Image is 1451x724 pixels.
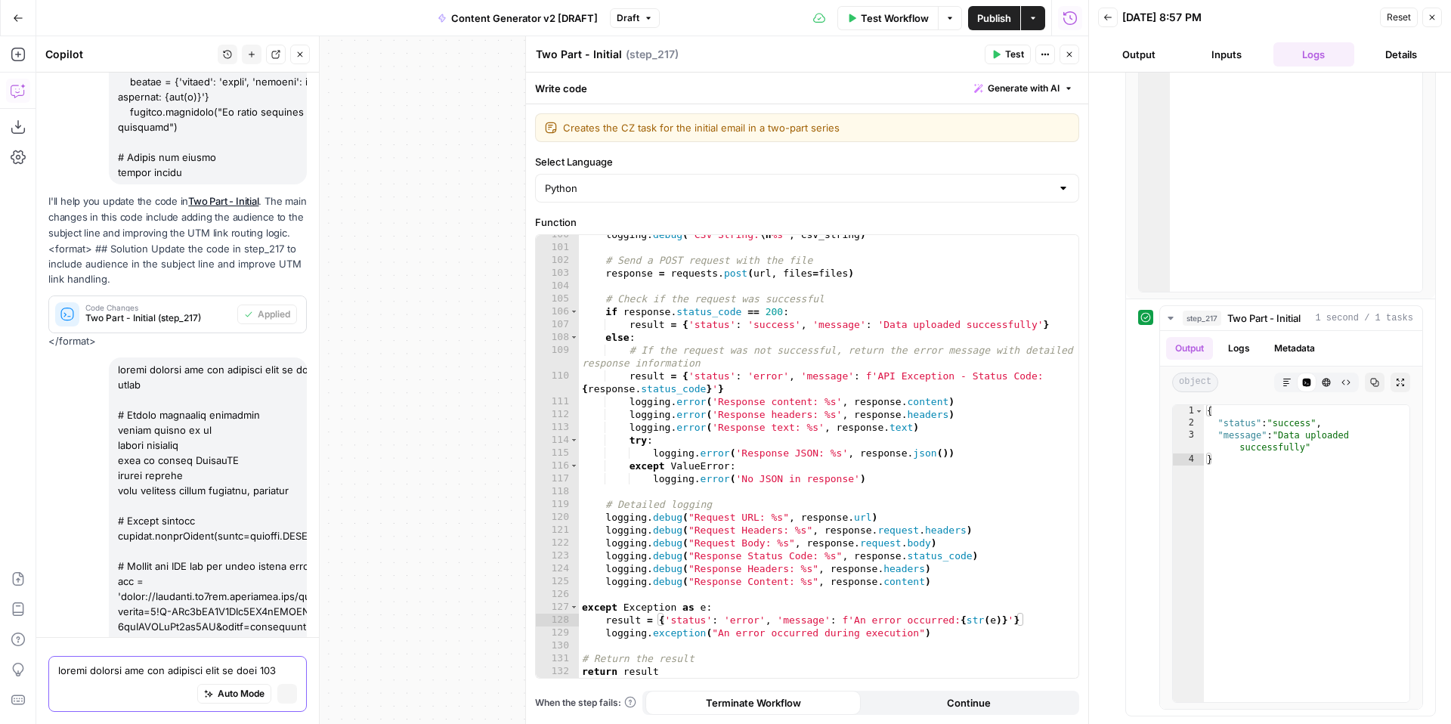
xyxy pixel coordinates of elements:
[536,370,579,395] div: 110
[1172,373,1218,392] span: object
[197,684,271,704] button: Auto Mode
[526,73,1088,104] div: Write code
[451,11,598,26] span: Content Generator v2 [DRAFT]
[570,434,578,447] span: Toggle code folding, rows 114 through 115
[535,154,1079,169] label: Select Language
[1173,453,1204,466] div: 4
[258,308,290,321] span: Applied
[1227,311,1301,326] span: Two Part - Initial
[1315,311,1413,325] span: 1 second / 1 tasks
[1387,11,1411,24] span: Reset
[536,344,579,370] div: 109
[536,241,579,254] div: 101
[536,524,579,537] div: 121
[536,537,579,549] div: 122
[1380,8,1418,27] button: Reset
[218,687,265,701] span: Auto Mode
[570,459,578,472] span: Toggle code folding, rows 116 through 117
[188,195,258,207] a: Two Part - Initial
[536,472,579,485] div: 117
[237,305,297,324] button: Applied
[536,588,579,601] div: 126
[626,47,679,62] span: ( step_217 )
[536,485,579,498] div: 118
[536,447,579,459] div: 115
[48,193,307,241] p: I'll help you update the code in . The main changes in this code include adding the audience to t...
[536,639,579,652] div: 130
[1273,42,1355,67] button: Logs
[85,311,231,325] span: Two Part - Initial (step_217)
[536,665,579,678] div: 132
[1360,42,1442,67] button: Details
[45,47,213,62] div: Copilot
[536,292,579,305] div: 105
[536,408,579,421] div: 112
[428,6,607,30] button: Content Generator v2 [DRAFT]
[536,395,579,408] div: 111
[536,421,579,434] div: 113
[947,695,991,710] span: Continue
[536,331,579,344] div: 108
[1265,337,1324,360] button: Metadata
[1160,306,1422,330] button: 1 second / 1 tasks
[536,562,579,575] div: 124
[861,691,1076,715] button: Continue
[1219,337,1259,360] button: Logs
[536,318,579,331] div: 107
[570,305,578,318] span: Toggle code folding, rows 106 through 107
[536,47,622,62] textarea: Two Part - Initial
[977,11,1011,26] span: Publish
[536,267,579,280] div: 103
[48,193,307,348] div: <format> ## Solution Update the code in step_217 to include audience in the subject line and impr...
[1160,331,1422,709] div: 1 second / 1 tasks
[536,459,579,472] div: 116
[536,228,579,241] div: 100
[536,254,579,267] div: 102
[536,434,579,447] div: 114
[536,652,579,665] div: 131
[985,45,1031,64] button: Test
[1173,429,1204,453] div: 3
[536,498,579,511] div: 119
[617,11,639,25] span: Draft
[85,304,231,311] span: Code Changes
[535,215,1079,230] label: Function
[1173,417,1204,429] div: 2
[1186,42,1267,67] button: Inputs
[536,614,579,627] div: 128
[536,280,579,292] div: 104
[536,511,579,524] div: 120
[1173,405,1204,417] div: 1
[1005,48,1024,61] span: Test
[536,575,579,588] div: 125
[545,181,1051,196] input: Python
[1098,42,1180,67] button: Output
[1166,337,1213,360] button: Output
[610,8,660,28] button: Draft
[536,601,579,614] div: 127
[1195,405,1203,417] span: Toggle code folding, rows 1 through 4
[536,627,579,639] div: 129
[968,6,1020,30] button: Publish
[536,305,579,318] div: 106
[536,549,579,562] div: 123
[535,696,636,710] a: When the step fails:
[706,695,801,710] span: Terminate Workflow
[563,120,1069,135] textarea: Creates the CZ task for the initial email in a two-part series
[837,6,938,30] button: Test Workflow
[988,82,1060,95] span: Generate with AI
[968,79,1079,98] button: Generate with AI
[570,331,578,344] span: Toggle code folding, rows 108 through 117
[861,11,929,26] span: Test Workflow
[1183,311,1221,326] span: step_217
[570,601,578,614] span: Toggle code folding, rows 127 through 129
